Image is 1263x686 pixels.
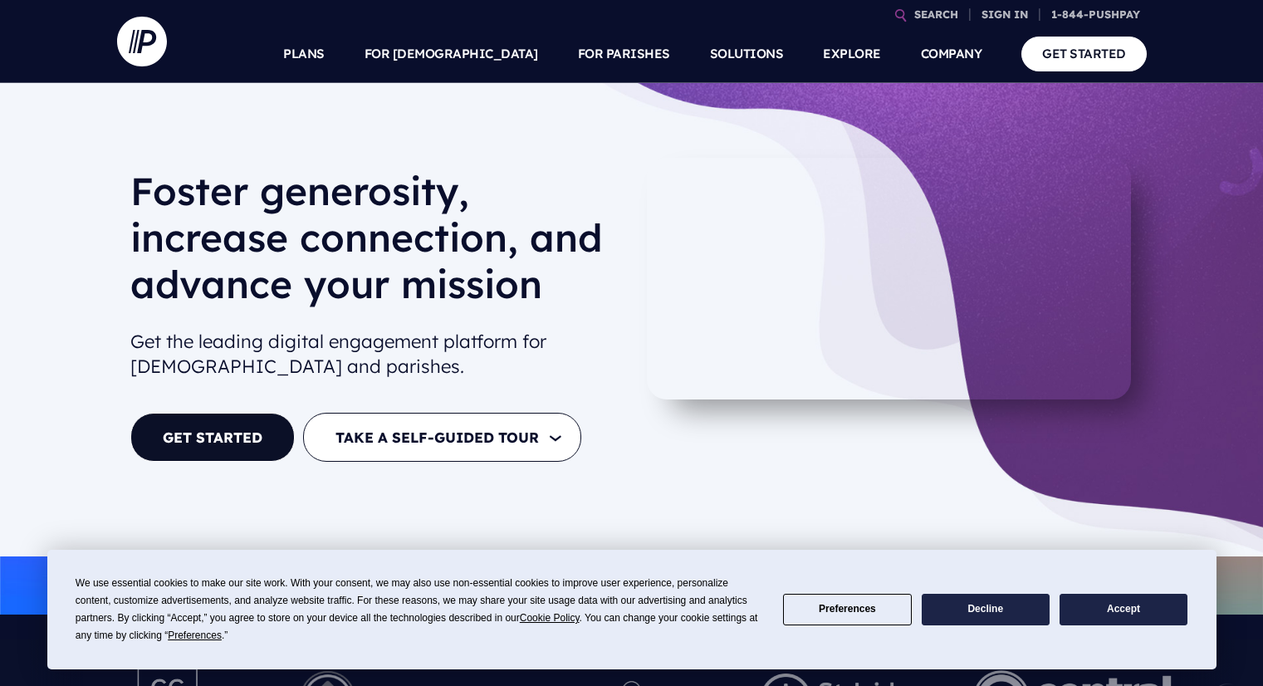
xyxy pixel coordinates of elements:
h2: Get the leading digital engagement platform for [DEMOGRAPHIC_DATA] and parishes. [130,322,619,387]
a: GET STARTED [130,413,295,462]
button: TAKE A SELF-GUIDED TOUR [303,413,581,462]
a: GET STARTED [1021,37,1147,71]
span: Cookie Policy [520,612,580,624]
a: EXPLORE [823,25,881,83]
a: FOR PARISHES [578,25,670,83]
button: Preferences [783,594,911,626]
a: PLANS [283,25,325,83]
button: Decline [922,594,1050,626]
span: Preferences [168,630,222,641]
a: COMPANY [921,25,982,83]
a: SOLUTIONS [710,25,784,83]
h1: Foster generosity, increase connection, and advance your mission [130,168,619,321]
a: FOR [DEMOGRAPHIC_DATA] [365,25,538,83]
div: Cookie Consent Prompt [47,550,1216,669]
button: Accept [1060,594,1187,626]
div: We use essential cookies to make our site work. With your consent, we may also use non-essential ... [76,575,763,644]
